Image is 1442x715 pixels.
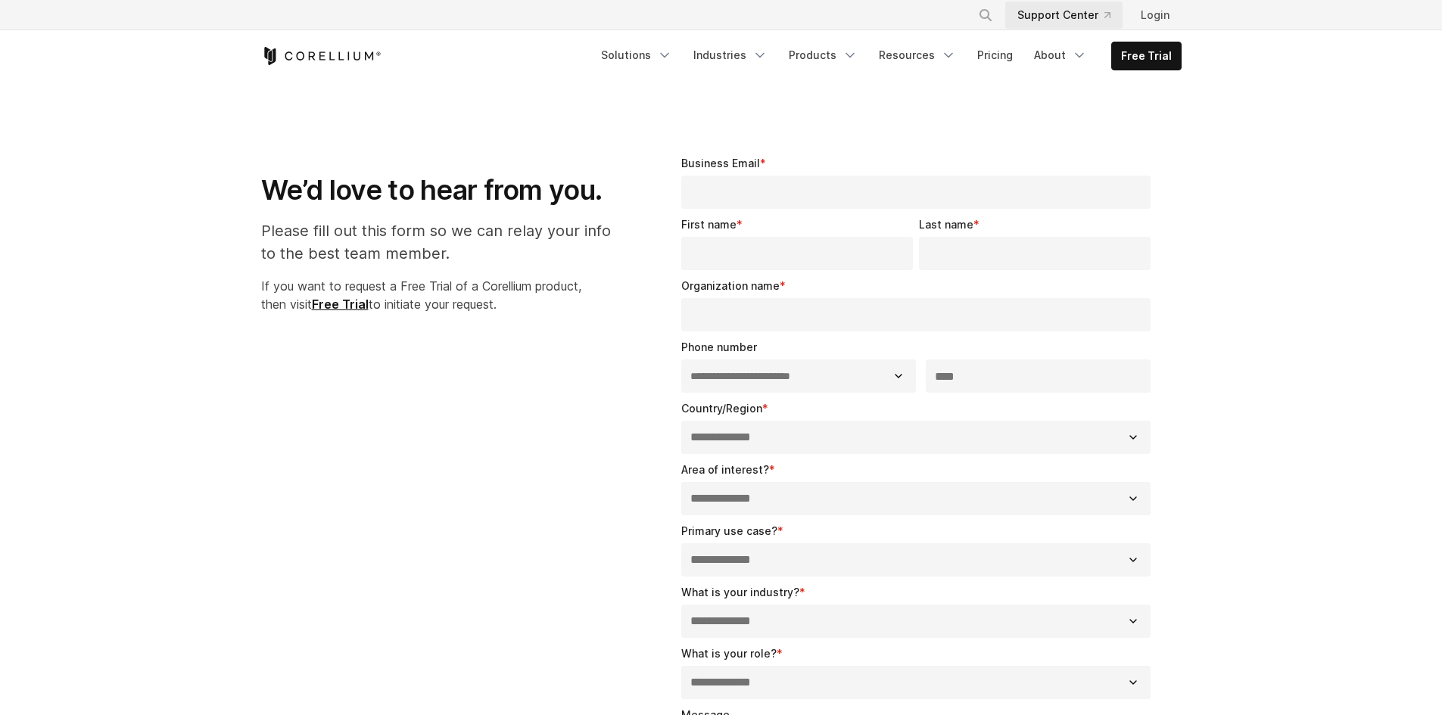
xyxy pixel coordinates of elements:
a: Resources [870,42,965,69]
button: Search [972,2,999,29]
a: Solutions [592,42,681,69]
span: Last name [919,218,973,231]
span: Organization name [681,279,780,292]
a: Products [780,42,867,69]
span: Country/Region [681,402,762,415]
span: Area of interest? [681,463,769,476]
div: Navigation Menu [592,42,1182,70]
a: Industries [684,42,777,69]
h1: We’d love to hear from you. [261,173,627,207]
a: Pricing [968,42,1022,69]
span: First name [681,218,737,231]
span: Business Email [681,157,760,169]
p: Please fill out this form so we can relay your info to the best team member. [261,219,627,265]
span: Primary use case? [681,524,777,537]
a: Corellium Home [261,47,382,65]
a: Login [1129,2,1182,29]
span: What is your role? [681,647,777,660]
p: If you want to request a Free Trial of a Corellium product, then visit to initiate your request. [261,277,627,313]
div: Navigation Menu [960,2,1182,29]
a: Support Center [1005,2,1123,29]
a: Free Trial [312,297,369,312]
span: Phone number [681,340,757,353]
span: What is your industry? [681,586,799,598]
a: Free Trial [1112,42,1181,70]
a: About [1025,42,1096,69]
